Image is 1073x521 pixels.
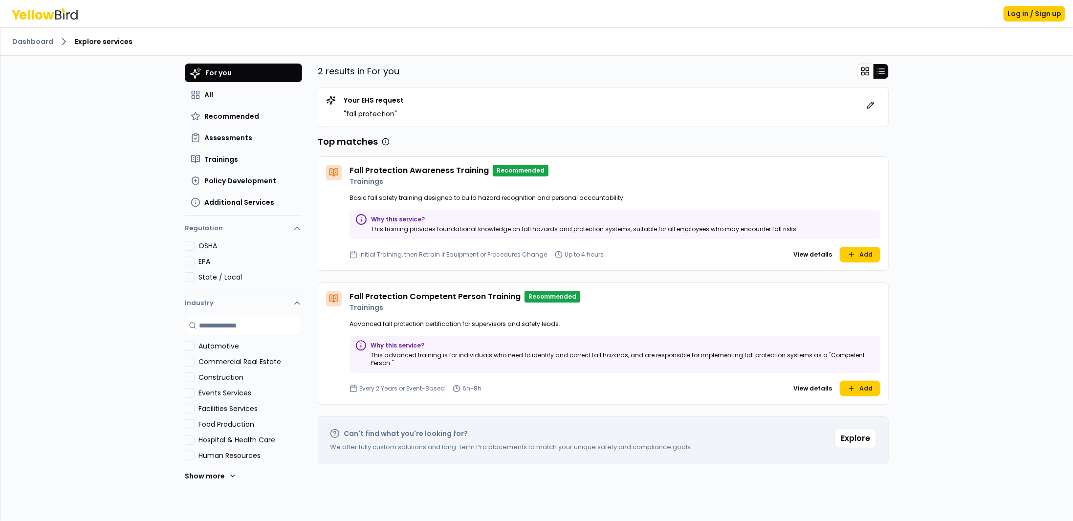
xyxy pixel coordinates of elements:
[75,37,132,46] span: Explore services
[318,135,378,149] h3: Top matches
[371,342,875,349] p: Why this service?
[565,251,604,259] p: Up to 4 hours
[344,429,468,438] h2: Can't find what you're looking for?
[318,65,399,78] p: 2 results in For you
[198,404,302,413] label: Facilities Services
[198,372,302,382] label: Construction
[198,435,302,445] label: Hospital & Health Care
[198,241,302,251] label: OSHA
[205,68,232,78] span: For you
[789,247,836,262] button: View details
[344,95,404,105] p: Your EHS request
[789,381,836,396] button: View details
[198,357,302,367] label: Commercial Real Estate
[198,419,302,429] label: Food Production
[350,303,880,312] p: Trainings
[204,176,276,186] span: Policy Development
[185,64,302,82] button: For you
[350,165,489,176] h4: Fall Protection Awareness Training
[198,341,302,351] label: Automotive
[344,109,404,119] p: " fall protection "
[185,108,302,125] button: Recommended
[198,388,302,398] label: Events Services
[185,290,302,316] button: Industry
[371,225,798,233] p: This training provides foundational knowledge on fall hazards and protection systems, suitable fo...
[350,176,880,186] p: Trainings
[185,194,302,211] button: Additional Services
[204,111,259,121] span: Recommended
[185,151,302,168] button: Trainings
[350,194,880,202] p: Basic fall safety training designed to build hazard recognition and personal accountability.
[330,442,692,452] p: We offer fully custom solutions and long-term Pro placements to match your unique safety and comp...
[198,272,302,282] label: State / Local
[185,172,302,190] button: Policy Development
[198,451,302,460] label: Human Resources
[204,90,213,100] span: All
[834,429,876,448] button: Explore
[493,165,548,176] p: Recommended
[12,37,53,46] a: Dashboard
[204,133,252,143] span: Assessments
[204,197,274,207] span: Additional Services
[185,219,302,241] button: Regulation
[462,385,482,392] p: 6h-8h
[204,154,238,164] span: Trainings
[840,247,880,262] button: Add
[359,251,547,259] p: Initial Training, then Retrain if Equipment or Procedures Change
[350,320,880,328] p: Advanced fall protection certification for supervisors and safety leads.
[350,291,521,303] h4: Fall Protection Competent Person Training
[185,86,302,104] button: All
[198,257,302,266] label: EPA
[185,316,302,494] div: Industry
[185,466,237,486] button: Show more
[525,291,580,303] p: Recommended
[840,381,880,396] button: Add
[371,216,798,223] p: Why this service?
[1004,6,1065,22] button: Log in / Sign up
[12,36,1061,47] nav: breadcrumb
[185,129,302,147] button: Assessments
[185,241,302,290] div: Regulation
[359,385,445,392] p: Every 2 Years or Event-Based
[371,351,875,367] p: This advanced training is for individuals who need to identify and correct fall hazards, and are ...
